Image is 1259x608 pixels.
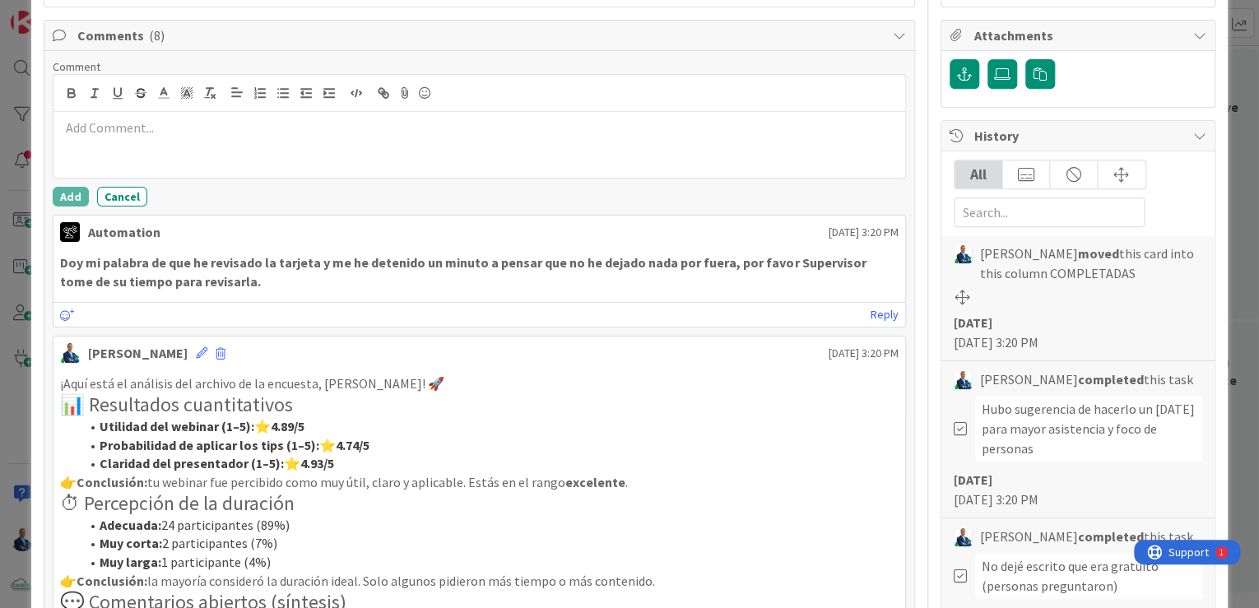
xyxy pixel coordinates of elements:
p: 👉 la mayoría consideró la duración ideal. Solo algunos pidieron más tiempo o más contenido. [60,572,899,591]
b: [DATE] [954,471,992,488]
img: GA [954,528,972,546]
strong: Adecuada: [100,517,161,533]
strong: Muy larga: [100,554,161,570]
div: [DATE] 3:20 PM [954,470,1202,509]
strong: tome de su tiempo para revisarla. [60,273,261,290]
li: ⭐ [80,417,899,436]
strong: Doy mi palabra de que he revisado la tarjeta y me he detenido un minuto a pensar que no he dejado... [60,254,866,271]
strong: 4.74/5 [336,437,369,453]
strong: Conclusión: [77,474,147,490]
li: ⭐ [80,436,899,455]
strong: Probabilidad de aplicar los tips (1–5): [100,437,319,453]
div: Automation [88,222,160,242]
b: moved [1078,245,1119,262]
span: [PERSON_NAME] this task [980,369,1193,389]
h2: 📊 Resultados cuantitativos [60,393,899,417]
span: Support [35,2,75,22]
div: All [955,160,1002,188]
img: GA [60,343,80,363]
img: GA [954,371,972,389]
strong: Claridad del presentador (1–5): [100,455,284,471]
span: [DATE] 3:20 PM [829,345,899,362]
a: Reply [871,304,899,325]
li: 1 participante (4%) [80,553,899,572]
span: [PERSON_NAME] this card into this column COMPLETADAS [980,244,1202,283]
strong: excelente [565,474,625,490]
img: GA [954,245,972,263]
div: Hubo sugerencia de hacerlo un [DATE] para mayor asistencia y foco de personas [975,396,1202,462]
li: 2 participantes (7%) [80,534,899,553]
strong: 4.89/5 [271,418,304,434]
div: [DATE] 3:20 PM [954,313,1202,352]
p: ¡Aquí está el análisis del archivo de la encuesta, [PERSON_NAME]! 🚀 [60,374,899,393]
div: No dejé escrito que era gratuito (personas preguntaron) [975,553,1202,599]
div: [PERSON_NAME] [88,343,188,363]
b: [DATE] [954,314,992,331]
strong: Utilidad del webinar (1–5): [100,418,254,434]
b: completed [1078,528,1144,545]
span: ( 8 ) [149,27,165,44]
span: Comment [53,59,100,74]
span: [DATE] 3:20 PM [829,224,899,241]
b: completed [1078,371,1144,388]
p: 👉 tu webinar fue percibido como muy útil, claro y aplicable. Estás en el rango . [60,473,899,492]
input: Search... [954,197,1145,227]
li: ⭐ [80,454,899,473]
strong: Muy corta: [100,535,162,551]
span: History [974,126,1185,146]
button: Add [53,187,89,207]
span: Comments [77,26,885,45]
strong: Conclusión: [77,573,147,589]
span: Attachments [974,26,1185,45]
strong: 4.93/5 [300,455,334,471]
div: 1 [86,7,90,20]
button: Cancel [97,187,147,207]
span: [PERSON_NAME] this task [980,527,1193,546]
li: 24 participantes (89%) [80,516,899,535]
h2: ⏱ Percepción de la duración [60,492,899,516]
